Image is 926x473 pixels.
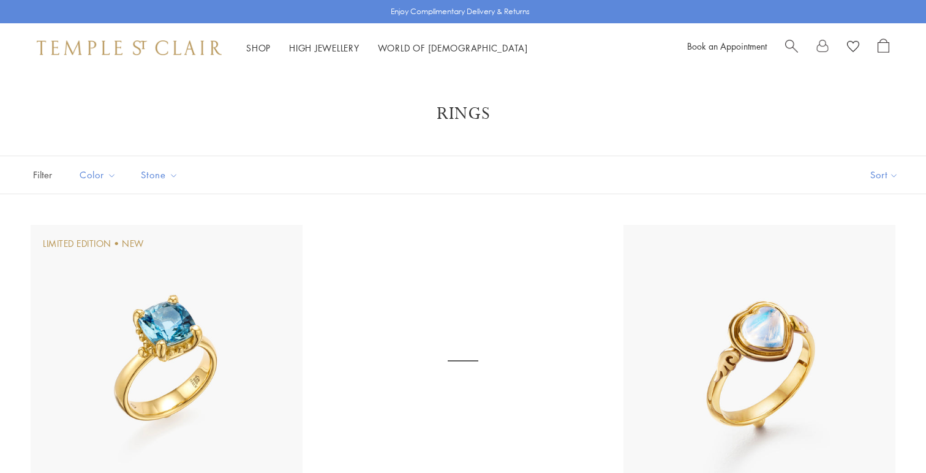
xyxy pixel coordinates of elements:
[391,6,530,18] p: Enjoy Complimentary Delivery & Returns
[878,39,889,57] a: Open Shopping Bag
[687,40,767,52] a: Book an Appointment
[43,237,144,251] div: Limited Edition • New
[785,39,798,57] a: Search
[135,167,187,183] span: Stone
[847,39,859,57] a: View Wishlist
[246,42,271,54] a: ShopShop
[49,103,877,125] h1: Rings
[73,167,126,183] span: Color
[37,40,222,55] img: Temple St. Clair
[70,161,126,189] button: Color
[843,156,926,194] button: Show sort by
[378,42,528,54] a: World of [DEMOGRAPHIC_DATA]World of [DEMOGRAPHIC_DATA]
[132,161,187,189] button: Stone
[289,42,359,54] a: High JewelleryHigh Jewellery
[246,40,528,56] nav: Main navigation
